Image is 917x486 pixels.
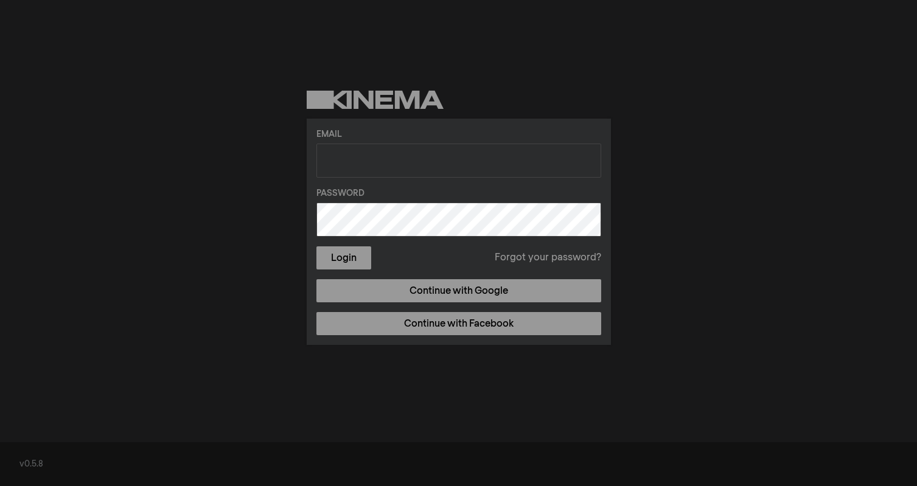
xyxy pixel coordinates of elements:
[316,128,601,141] label: Email
[495,251,601,265] a: Forgot your password?
[316,246,371,269] button: Login
[19,458,898,471] div: v0.5.8
[316,312,601,335] a: Continue with Facebook
[316,279,601,302] a: Continue with Google
[316,187,601,200] label: Password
